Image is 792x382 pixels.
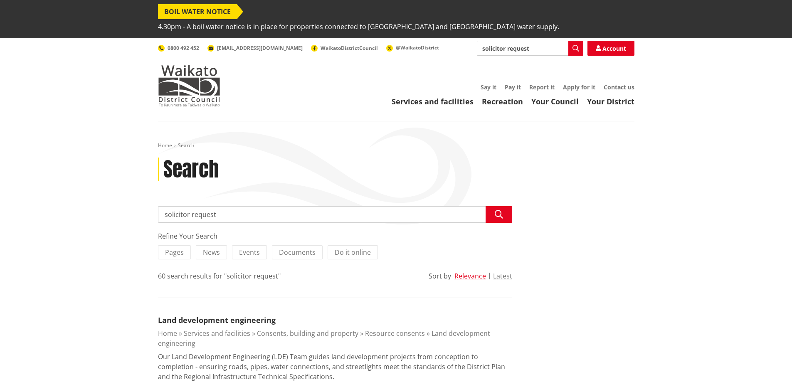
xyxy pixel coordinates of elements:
span: WaikatoDistrictCouncil [321,44,378,52]
button: Relevance [454,272,486,280]
a: @WaikatoDistrict [386,44,439,51]
p: Our Land Development Engineering (LDE) Team guides land development projects from conception to c... [158,352,512,382]
a: Your District [587,96,634,106]
a: Pay it [505,83,521,91]
a: Contact us [604,83,634,91]
a: Your Council [531,96,579,106]
input: Search input [477,41,583,56]
span: News [203,248,220,257]
input: Search input [158,206,512,223]
a: Consents, building and property [257,329,358,338]
a: Recreation [482,96,523,106]
h1: Search [163,158,219,182]
img: Waikato District Council - Te Kaunihera aa Takiwaa o Waikato [158,65,220,106]
a: Resource consents [365,329,425,338]
a: Land development engineering [158,329,490,348]
a: Services and facilities [392,96,474,106]
a: WaikatoDistrictCouncil [311,44,378,52]
span: 0800 492 452 [168,44,199,52]
span: @WaikatoDistrict [396,44,439,51]
span: Do it online [335,248,371,257]
a: Services and facilities [184,329,250,338]
a: [EMAIL_ADDRESS][DOMAIN_NAME] [207,44,303,52]
span: BOIL WATER NOTICE [158,4,237,19]
div: Sort by [429,271,451,281]
a: Say it [481,83,496,91]
span: Pages [165,248,184,257]
span: 4.30pm - A boil water notice is in place for properties connected to [GEOGRAPHIC_DATA] and [GEOGR... [158,19,559,34]
a: Account [587,41,634,56]
a: 0800 492 452 [158,44,199,52]
div: Refine Your Search [158,231,512,241]
span: Documents [279,248,316,257]
a: Report it [529,83,555,91]
a: Land development engineering [158,315,276,325]
a: Apply for it [563,83,595,91]
span: [EMAIL_ADDRESS][DOMAIN_NAME] [217,44,303,52]
div: 60 search results for "solicitor request" [158,271,281,281]
a: Home [158,329,177,338]
nav: breadcrumb [158,142,634,149]
span: Events [239,248,260,257]
button: Latest [493,272,512,280]
span: Search [178,142,194,149]
a: Home [158,142,172,149]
